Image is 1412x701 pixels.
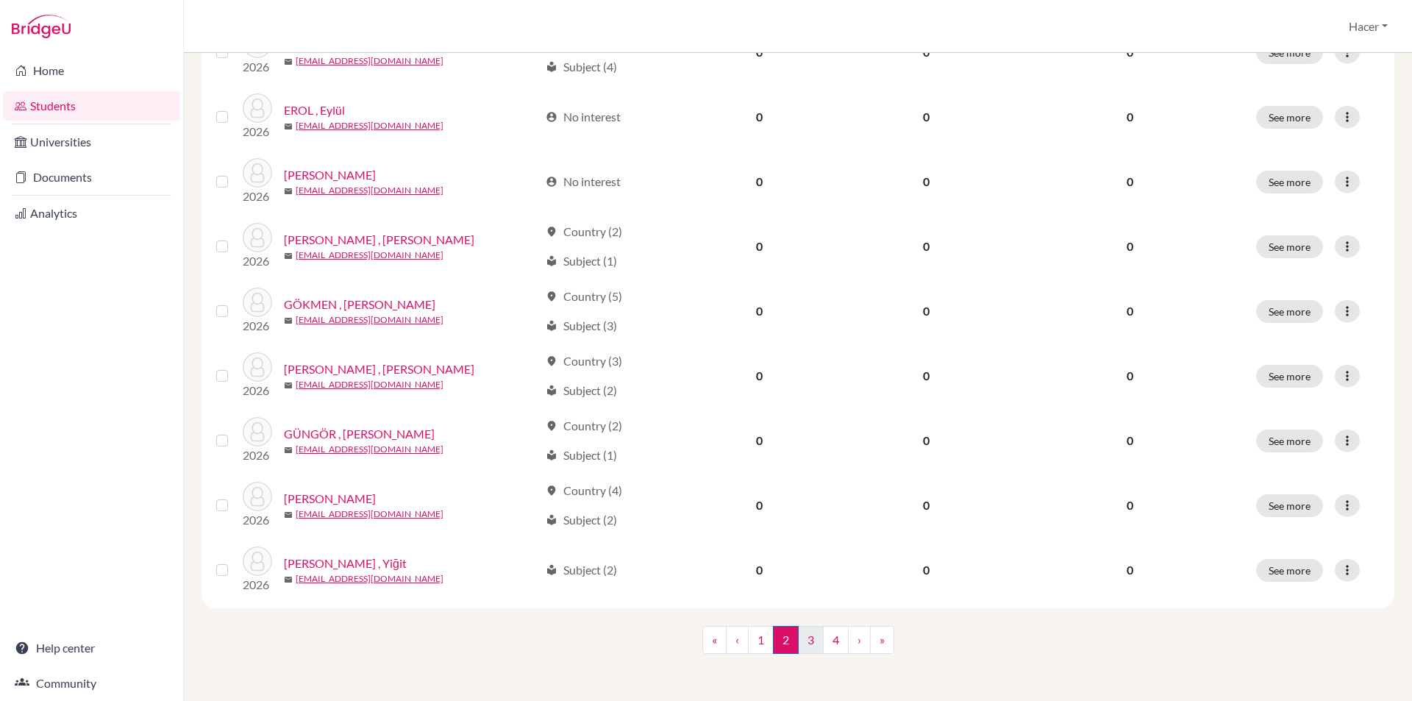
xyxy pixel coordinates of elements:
[1256,300,1323,323] button: See more
[3,669,180,698] a: Community
[243,58,272,76] p: 2026
[284,296,435,313] a: GÖKMEN , [PERSON_NAME]
[3,91,180,121] a: Students
[1021,367,1238,385] p: 0
[546,385,557,396] span: local_library
[3,56,180,85] a: Home
[546,223,622,241] div: Country (2)
[296,572,443,586] a: [EMAIL_ADDRESS][DOMAIN_NAME]
[546,61,557,73] span: local_library
[546,485,557,497] span: location_on
[12,15,71,38] img: Bridge-U
[1256,559,1323,582] button: See more
[546,561,617,579] div: Subject (2)
[1256,171,1323,193] button: See more
[546,417,622,435] div: Country (2)
[284,57,293,66] span: mail
[702,626,894,666] nav: ...
[546,255,557,267] span: local_library
[296,508,443,521] a: [EMAIL_ADDRESS][DOMAIN_NAME]
[1256,365,1323,388] button: See more
[243,288,272,317] img: GÖKMEN , Bartu
[296,54,443,68] a: [EMAIL_ADDRESS][DOMAIN_NAME]
[546,173,621,191] div: No interest
[296,184,443,197] a: [EMAIL_ADDRESS][DOMAIN_NAME]
[678,279,841,344] td: 0
[284,316,293,325] span: mail
[546,226,557,238] span: location_on
[870,626,894,654] a: »
[243,547,272,576] img: HIZARCIOĞLU , Yiğit
[284,187,293,196] span: mail
[284,446,293,455] span: mail
[546,291,557,302] span: location_on
[798,626,824,654] a: 3
[1021,173,1238,191] p: 0
[546,317,617,335] div: Subject (3)
[284,252,293,260] span: mail
[546,176,557,188] span: account_circle
[546,449,557,461] span: local_library
[841,85,1012,149] td: 0
[243,382,272,399] p: 2026
[284,555,407,572] a: [PERSON_NAME] , Yiğit
[546,252,617,270] div: Subject (1)
[748,626,774,654] a: 1
[284,166,376,184] a: [PERSON_NAME]
[678,408,841,473] td: 0
[243,576,272,594] p: 2026
[1021,238,1238,255] p: 0
[678,85,841,149] td: 0
[546,111,557,123] span: account_circle
[841,214,1012,279] td: 0
[1021,302,1238,320] p: 0
[243,317,272,335] p: 2026
[546,108,621,126] div: No interest
[1021,561,1238,579] p: 0
[546,564,557,576] span: local_library
[1021,108,1238,126] p: 0
[546,320,557,332] span: local_library
[284,360,474,378] a: [PERSON_NAME] , [PERSON_NAME]
[296,378,443,391] a: [EMAIL_ADDRESS][DOMAIN_NAME]
[284,102,345,119] a: EROL , Eylül
[243,417,272,446] img: GÜNGÖR , Buse Naz
[841,473,1012,538] td: 0
[284,122,293,131] span: mail
[702,626,727,654] a: «
[678,473,841,538] td: 0
[243,123,272,140] p: 2026
[546,58,617,76] div: Subject (4)
[296,249,443,262] a: [EMAIL_ADDRESS][DOMAIN_NAME]
[284,425,435,443] a: GÜNGÖR , [PERSON_NAME]
[841,279,1012,344] td: 0
[546,420,557,432] span: location_on
[284,490,376,508] a: [PERSON_NAME]
[243,223,272,252] img: GÖKCAN , Elif Naz
[243,158,272,188] img: ERPOLAT , Derin
[284,381,293,390] span: mail
[841,538,1012,602] td: 0
[243,511,272,529] p: 2026
[546,514,557,526] span: local_library
[284,575,293,584] span: mail
[243,188,272,205] p: 2026
[841,344,1012,408] td: 0
[243,93,272,123] img: EROL , Eylül
[3,163,180,192] a: Documents
[546,352,622,370] div: Country (3)
[726,626,749,654] a: ‹
[243,446,272,464] p: 2026
[3,633,180,663] a: Help center
[284,231,474,249] a: [PERSON_NAME] , [PERSON_NAME]
[3,127,180,157] a: Universities
[284,510,293,519] span: mail
[773,626,799,654] span: 2
[546,511,617,529] div: Subject (2)
[1021,497,1238,514] p: 0
[1256,106,1323,129] button: See more
[1256,494,1323,517] button: See more
[1021,432,1238,449] p: 0
[848,626,871,654] a: ›
[3,199,180,228] a: Analytics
